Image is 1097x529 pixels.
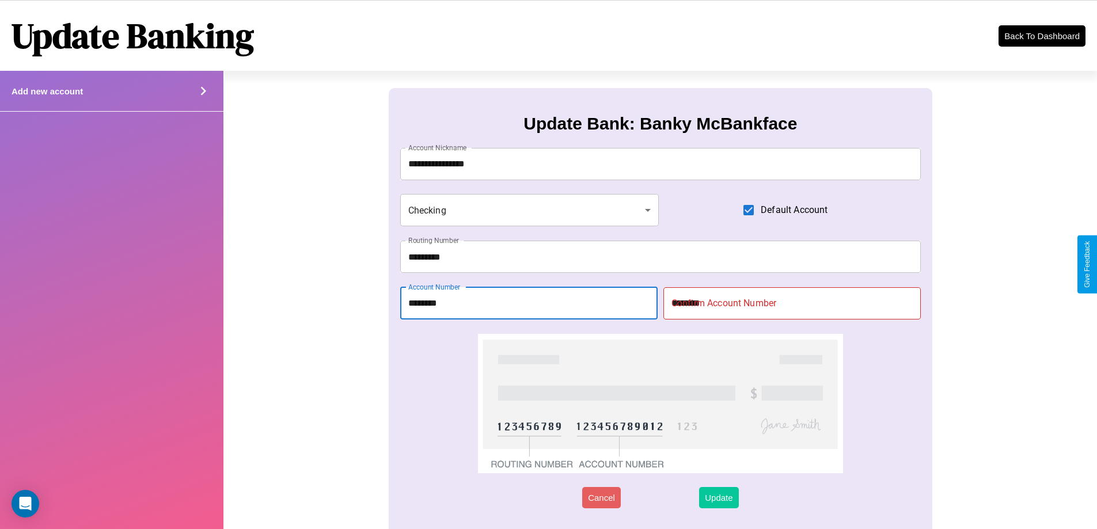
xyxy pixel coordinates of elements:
[1083,241,1091,288] div: Give Feedback
[761,203,828,217] span: Default Account
[12,86,83,96] h4: Add new account
[523,114,797,134] h3: Update Bank: Banky McBankface
[408,235,459,245] label: Routing Number
[999,25,1085,47] button: Back To Dashboard
[400,194,659,226] div: Checking
[478,334,842,473] img: check
[12,490,39,517] div: Open Intercom Messenger
[408,282,460,292] label: Account Number
[12,12,254,59] h1: Update Banking
[582,487,621,508] button: Cancel
[699,487,738,508] button: Update
[408,143,467,153] label: Account Nickname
